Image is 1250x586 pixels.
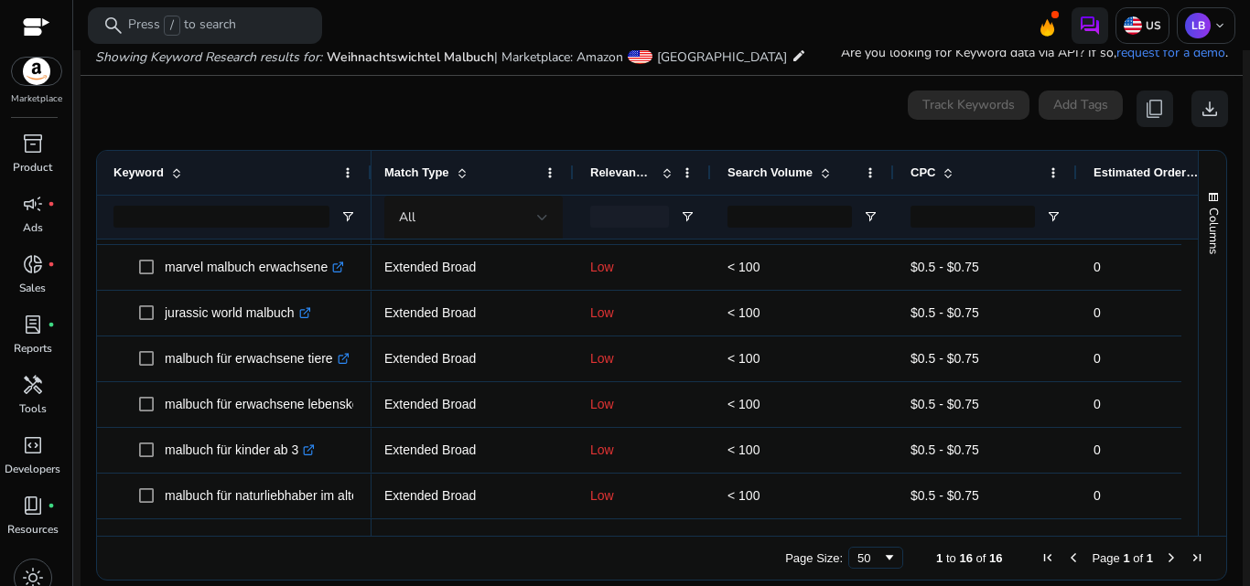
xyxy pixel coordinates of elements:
span: All [399,208,415,226]
p: Low [590,477,695,515]
button: download [1191,91,1228,127]
p: malbuch für naturliebhaber im alter von 4-8 jahren [165,477,465,515]
p: Extended Broad [384,294,557,332]
span: handyman [22,374,44,396]
p: Product [13,159,52,176]
span: 0 [1094,351,1101,366]
span: download [1199,98,1221,120]
span: 1 [1123,551,1129,565]
p: Low [590,249,695,286]
span: code_blocks [22,434,44,456]
p: malbuch für erwachsene lebenskompass [165,386,414,423]
span: Estimated Orders/Month [1094,165,1203,179]
p: Tools [19,400,47,417]
p: marvel malbuch erwachsene [165,249,344,286]
span: $0.5 - $0.75 [911,260,979,274]
img: us.svg [1124,16,1142,35]
span: inventory_2 [22,133,44,154]
p: Low [590,386,695,423]
span: book_4 [22,495,44,517]
p: Extended Broad [384,386,557,423]
p: US [1142,18,1161,33]
div: Next Page [1164,550,1179,565]
span: lab_profile [22,314,44,336]
span: 1 [936,551,943,565]
p: Extended Broad [384,249,557,286]
p: Low [590,340,695,378]
div: Previous Page [1066,550,1081,565]
span: [GEOGRAPHIC_DATA] [657,48,787,66]
span: Match Type [384,165,449,179]
span: / [164,16,180,36]
div: First Page [1040,550,1055,565]
span: to [946,551,956,565]
div: Page Size [848,547,903,569]
span: of [976,551,986,565]
p: Extended Broad [384,477,557,515]
img: amazon.svg [12,58,61,85]
span: $0.5 - $0.75 [911,488,979,503]
button: Open Filter Menu [1046,209,1061,224]
p: Resources [7,521,59,538]
i: Showing Keyword Research results for: [95,48,322,66]
span: fiber_manual_record [48,502,55,509]
span: $0.5 - $0.75 [911,442,979,457]
span: Relevance Score [590,165,654,179]
span: 0 [1094,488,1101,503]
span: < 100 [727,442,760,457]
p: Low [590,294,695,332]
p: malbuch für kinder ab 3 [165,432,315,469]
p: Extended Broad [384,432,557,469]
span: 16 [959,551,972,565]
button: Open Filter Menu [340,209,355,224]
span: 0 [1094,260,1101,274]
span: Page [1092,551,1119,565]
p: Marketplace [11,92,62,106]
span: < 100 [727,305,760,320]
span: donut_small [22,253,44,275]
span: < 100 [727,351,760,366]
span: fiber_manual_record [48,200,55,208]
span: < 100 [727,488,760,503]
div: Page Size: [785,551,843,565]
span: < 100 [727,260,760,274]
button: Open Filter Menu [680,209,695,224]
span: | Marketplace: Amazon [494,48,623,66]
p: Ads [23,219,43,236]
p: Reports [14,340,52,357]
span: Columns [1205,208,1222,254]
p: Sales [19,280,46,296]
span: Keyword [113,165,164,179]
span: Search Volume [727,165,813,179]
p: Extended Broad [384,340,557,378]
p: malbuch für erwachsene tiere [165,340,350,378]
div: 50 [857,551,882,565]
span: 0 [1094,305,1101,320]
span: 0 [1094,442,1101,457]
span: Weihnachtswichtel Malbuch [327,48,494,66]
input: CPC Filter Input [911,206,1035,228]
p: LB [1185,13,1211,38]
input: Search Volume Filter Input [727,206,852,228]
span: campaign [22,193,44,215]
span: $0.5 - $0.75 [911,397,979,411]
span: 16 [989,551,1002,565]
span: 1 [1147,551,1153,565]
span: fiber_manual_record [48,321,55,328]
p: Low [590,432,695,469]
span: search [102,15,124,37]
input: Keyword Filter Input [113,206,329,228]
p: Press to search [128,16,236,36]
div: Last Page [1190,550,1204,565]
span: of [1133,551,1143,565]
mat-icon: edit [792,45,806,67]
span: CPC [911,165,935,179]
span: < 100 [727,397,760,411]
span: $0.5 - $0.75 [911,351,979,366]
p: Developers [5,461,60,477]
span: keyboard_arrow_down [1212,18,1227,33]
span: 0 [1094,397,1101,411]
button: Open Filter Menu [863,209,878,224]
p: jurassic world malbuch [165,294,311,332]
span: fiber_manual_record [48,261,55,268]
